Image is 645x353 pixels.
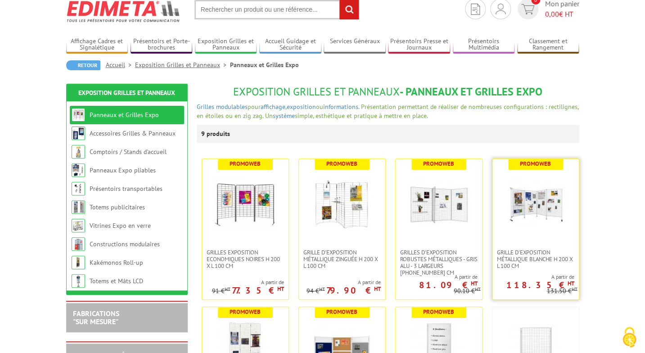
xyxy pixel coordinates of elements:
img: Vitrines Expo en verre [72,219,85,232]
p: 79.90 € [326,288,381,293]
a: informations [323,103,358,111]
a: Totems et Mâts LCD [90,277,143,285]
img: Panneaux Expo pliables [72,163,85,177]
p: 94 € [307,288,325,294]
span: A partir de [396,273,478,281]
li: Panneaux et Grilles Expo [230,60,299,69]
img: Cookies (fenêtre modale) [618,326,640,348]
b: Promoweb [230,160,261,167]
a: Kakémonos Roll-up [90,258,143,267]
a: Grilles d'exposition robustes métalliques - gris alu - 3 largeurs [PHONE_NUMBER] cm [396,249,482,276]
p: 118.35 € [506,282,574,288]
a: Présentoirs Presse et Journaux [388,37,450,52]
sup: HT [568,280,574,287]
b: Promoweb [230,308,261,316]
sup: HT [572,286,577,292]
a: Présentoirs transportables [90,185,162,193]
img: devis rapide [496,4,505,14]
sup: HT [225,286,230,292]
a: modulables [216,103,248,111]
sup: HT [374,285,381,293]
a: Présentoirs et Porte-brochures [131,37,193,52]
p: 91 € [212,288,230,294]
a: Panneaux et Grilles Expo [90,111,159,119]
img: Kakémonos Roll-up [72,256,85,269]
img: Grille d'exposition métallique blanche H 200 x L 100 cm [504,172,567,235]
p: 9 produits [201,125,235,143]
a: affichage [261,103,285,111]
img: devis rapide [521,4,534,14]
sup: HT [475,286,481,292]
b: Promoweb [326,308,357,316]
a: FABRICATIONS"Sur Mesure" [73,309,119,326]
span: € HT [545,9,579,19]
sup: HT [471,280,478,287]
p: 90.10 € [454,288,481,294]
span: Grille d'exposition métallique Zinguée H 200 x L 100 cm [303,249,381,269]
b: Promoweb [423,160,454,167]
a: Présentoirs Multimédia [453,37,515,52]
p: 81.09 € [419,282,478,288]
a: Grille d'exposition métallique blanche H 200 x L 100 cm [492,249,579,269]
img: Comptoirs / Stands d'accueil [72,145,85,158]
a: Affichage Cadres et Signalétique [66,37,128,52]
button: Cookies (fenêtre modale) [613,322,645,353]
span: A partir de [307,279,381,286]
img: Accessoires Grilles & Panneaux [72,127,85,140]
a: Totems publicitaires [90,203,145,211]
sup: HT [277,285,284,293]
p: 131.50 € [547,288,577,294]
img: Totems publicitaires [72,200,85,214]
a: Services Généraux [324,37,386,52]
a: Panneaux Expo pliables [90,166,156,174]
a: exposition [287,103,316,111]
a: système [273,112,295,120]
a: Retour [66,60,100,70]
img: Panneaux et Grilles Expo [72,108,85,122]
a: Accessoires Grilles & Panneaux [90,129,176,137]
img: Grilles Exposition Economiques Noires H 200 x L 100 cm [214,172,277,235]
span: Grilles d'exposition robustes métalliques - gris alu - 3 largeurs [PHONE_NUMBER] cm [400,249,478,276]
p: 77.35 € [232,288,284,293]
a: Accueil [106,61,135,69]
a: Exposition Grilles et Panneaux [195,37,257,52]
b: Promoweb [520,160,551,167]
img: Grille d'exposition métallique Zinguée H 200 x L 100 cm [311,172,374,235]
img: Constructions modulaires [72,237,85,251]
a: Accueil Guidage et Sécurité [259,37,321,52]
img: Présentoirs transportables [72,182,85,195]
img: devis rapide [471,4,480,15]
b: Promoweb [326,160,357,167]
a: Exposition Grilles et Panneaux [78,89,175,97]
h1: - Panneaux et Grilles Expo [197,86,579,98]
a: Exposition Grilles et Panneaux [135,61,230,69]
a: Classement et Rangement [517,37,579,52]
a: Constructions modulaires [90,240,160,248]
img: Totems et Mâts LCD [72,274,85,288]
span: 0,00 [545,9,559,18]
a: Comptoirs / Stands d'accueil [90,148,167,156]
span: Exposition Grilles et Panneaux [233,85,400,99]
a: Grilles [197,103,214,111]
sup: HT [319,286,325,292]
b: Promoweb [423,308,454,316]
span: pour , ou . Présentation permettant de réaliser de nombreuses configurations : rectilignes, en ét... [197,103,578,120]
a: Vitrines Expo en verre [90,222,151,230]
a: Grille d'exposition métallique Zinguée H 200 x L 100 cm [299,249,385,269]
span: Grille d'exposition métallique blanche H 200 x L 100 cm [497,249,574,269]
span: Grilles Exposition Economiques Noires H 200 x L 100 cm [207,249,284,269]
img: Grilles d'exposition robustes métalliques - gris alu - 3 largeurs 70-100-120 cm [407,172,470,235]
span: A partir de [492,273,574,281]
span: A partir de [212,279,284,286]
a: Grilles Exposition Economiques Noires H 200 x L 100 cm [202,249,289,269]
